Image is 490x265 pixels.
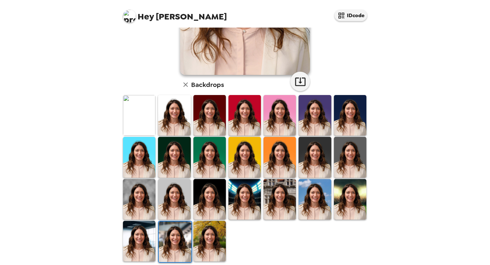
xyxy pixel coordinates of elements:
[138,11,154,22] span: Hey
[123,6,227,21] span: [PERSON_NAME]
[123,10,136,23] img: profile pic
[191,79,224,90] h6: Backdrops
[123,95,155,136] img: Original
[335,10,367,21] button: IDcode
